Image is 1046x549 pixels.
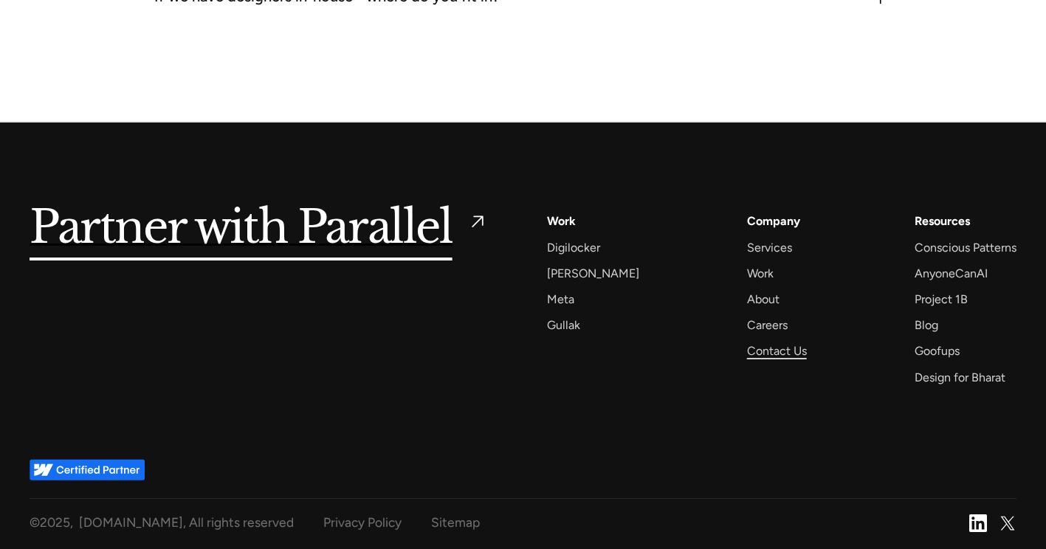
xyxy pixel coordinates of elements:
[40,514,70,530] span: 2025
[747,263,774,283] a: Work
[915,238,1016,258] a: Conscious Patterns
[915,341,960,361] a: Goofups
[547,315,580,335] a: Gullak
[747,289,780,309] a: About
[915,315,938,335] a: Blog
[915,263,988,283] a: AnyoneCanAI
[915,367,1005,387] a: Design for Bharat
[547,211,576,231] a: Work
[747,315,788,335] a: Careers
[915,289,968,309] a: Project 1B
[30,511,294,534] div: © , [DOMAIN_NAME], All rights reserved
[747,341,807,361] a: Contact Us
[547,289,574,309] a: Meta
[30,211,488,245] a: Partner with Parallel
[547,263,639,283] a: [PERSON_NAME]
[915,211,970,231] div: Resources
[747,211,800,231] a: Company
[30,211,453,245] h5: Partner with Parallel
[323,511,402,534] a: Privacy Policy
[431,511,480,534] a: Sitemap
[547,238,600,258] a: Digilocker
[747,238,792,258] a: Services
